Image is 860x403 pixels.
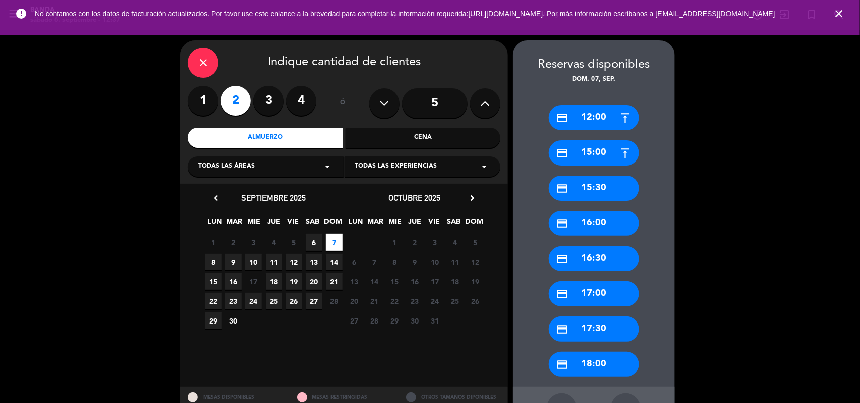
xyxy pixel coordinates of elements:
i: credit_card [556,288,569,300]
span: MIE [246,216,262,232]
div: dom. 07, sep. [513,75,675,85]
i: credit_card [556,217,569,230]
span: 15 [386,273,403,290]
span: 12 [286,254,302,270]
span: 15 [205,273,222,290]
span: 27 [346,312,363,329]
span: 16 [225,273,242,290]
span: Todas las áreas [198,162,255,172]
span: LUN [348,216,364,232]
span: 22 [205,293,222,309]
div: Indique cantidad de clientes [188,48,500,78]
span: 24 [245,293,262,309]
span: 14 [326,254,343,270]
i: credit_card [556,182,569,195]
i: credit_card [556,253,569,265]
span: 8 [205,254,222,270]
label: 4 [286,86,316,116]
span: 20 [306,273,322,290]
span: 17 [245,273,262,290]
i: credit_card [556,112,569,124]
span: MAR [367,216,384,232]
div: Almuerzo [188,128,343,148]
div: 17:00 [549,281,639,306]
span: 28 [326,293,343,309]
span: 29 [205,312,222,329]
span: 1 [386,234,403,251]
a: . Por más información escríbanos a [EMAIL_ADDRESS][DOMAIN_NAME] [543,10,775,18]
span: 9 [225,254,242,270]
i: close [833,8,845,20]
span: MIE [387,216,404,232]
i: arrow_drop_down [321,160,334,173]
span: 16 [407,273,423,290]
span: Todas las experiencias [355,162,437,172]
label: 1 [188,86,218,116]
span: 23 [225,293,242,309]
i: credit_card [556,358,569,371]
i: credit_card [556,323,569,336]
div: 17:30 [549,316,639,342]
span: 1 [205,234,222,251]
span: 29 [386,312,403,329]
span: 5 [467,234,484,251]
span: 13 [306,254,322,270]
span: 24 [427,293,443,309]
i: chevron_left [211,193,221,203]
i: close [197,57,209,69]
span: SAB [446,216,462,232]
span: 18 [447,273,464,290]
span: No contamos con los datos de facturación actualizados. Por favor use este enlance a la brevedad p... [35,10,775,18]
span: MAR [226,216,243,232]
span: 30 [225,312,242,329]
div: Cena [346,128,501,148]
i: chevron_right [467,193,478,203]
span: 3 [245,234,262,251]
span: 20 [346,293,363,309]
span: 31 [427,312,443,329]
span: 23 [407,293,423,309]
span: 4 [447,234,464,251]
span: 7 [326,234,343,251]
span: 4 [266,234,282,251]
span: 25 [447,293,464,309]
div: 12:00 [549,105,639,130]
span: 26 [467,293,484,309]
span: octubre 2025 [389,193,441,203]
span: 9 [407,254,423,270]
span: SAB [305,216,321,232]
span: 13 [346,273,363,290]
a: [URL][DOMAIN_NAME] [469,10,543,18]
div: ó [326,86,359,121]
span: 12 [467,254,484,270]
div: 15:30 [549,176,639,201]
i: error [15,8,27,20]
div: 16:30 [549,246,639,271]
span: 2 [407,234,423,251]
span: 7 [366,254,383,270]
span: 2 [225,234,242,251]
span: 27 [306,293,322,309]
span: VIE [426,216,443,232]
span: DOM [466,216,482,232]
div: 18:00 [549,352,639,377]
span: JUE [407,216,423,232]
span: 14 [366,273,383,290]
span: JUE [266,216,282,232]
span: 8 [386,254,403,270]
span: 21 [326,273,343,290]
span: DOM [324,216,341,232]
span: 30 [407,312,423,329]
span: 28 [366,312,383,329]
div: 16:00 [549,211,639,236]
span: 10 [245,254,262,270]
div: Reservas disponibles [513,55,675,75]
span: 6 [346,254,363,270]
span: 3 [427,234,443,251]
span: 17 [427,273,443,290]
span: 26 [286,293,302,309]
span: 19 [286,273,302,290]
span: 11 [266,254,282,270]
span: 22 [386,293,403,309]
div: 15:00 [549,140,639,166]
